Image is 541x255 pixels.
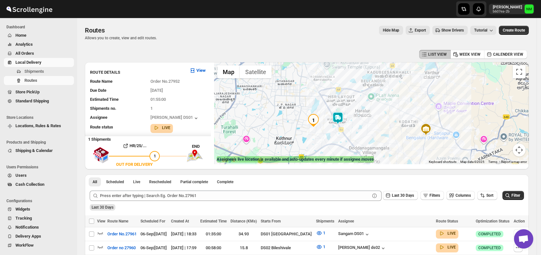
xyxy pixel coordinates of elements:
p: [PERSON_NAME] [493,5,522,10]
a: Open chat [514,229,533,249]
span: 01:55:00 [150,97,166,102]
span: Routes [24,78,37,83]
span: Tracking [15,216,32,221]
div: 1 [307,114,320,127]
label: Assignee's live location is available and auto-updates every minute if assignee moves [217,156,374,163]
button: Cash Collection [4,180,74,189]
span: Analytics [15,42,33,47]
button: [PERSON_NAME] DS01 [150,115,199,121]
span: Route Status [436,219,458,223]
button: Map camera controls [513,144,526,156]
b: HR/25/... [130,143,147,148]
span: Tutorial [474,28,487,33]
div: [PERSON_NAME] ds02 [338,245,386,251]
span: Assignee [338,219,354,223]
div: 01:35:00 [200,231,227,237]
button: LIVE [153,125,170,131]
span: Users [15,173,27,178]
button: Tutorial [470,26,496,35]
span: Hide Map [383,28,399,33]
h3: ROUTE DETAILS [90,69,184,76]
p: Allows you to create, view and edit routes. [85,35,157,41]
p: b607ea-2b [493,10,522,14]
span: Export [415,28,426,33]
span: Narjit Magar [525,5,534,14]
span: Sort [486,193,493,198]
span: Distance (KMs) [230,219,257,223]
span: Widgets [15,207,30,212]
span: Estimated Time [90,97,119,102]
span: Locations, Rules & Rates [15,123,61,128]
span: COMPLETED [478,231,501,237]
a: Terms (opens in new tab) [488,160,497,164]
button: Columns [446,191,475,200]
button: Filter [502,191,524,200]
span: WEEK VIEW [459,52,481,57]
button: 1 [312,242,329,252]
span: Partial complete [180,179,208,184]
span: All [93,179,97,184]
span: Last 30 Days [92,205,113,210]
span: Shipping & Calendar [15,148,53,153]
span: CALENDER VIEW [493,52,523,57]
span: Estimated Time [200,219,227,223]
b: LIVE [162,126,170,130]
button: HR/25/... [109,141,160,151]
button: Export [406,26,430,35]
span: Order No.27952 [150,79,180,84]
span: Last 30 Days [392,193,414,198]
span: Scheduled For [140,219,165,223]
button: CALENDER VIEW [484,50,527,59]
span: Configurations [6,198,74,203]
button: Delivery Apps [4,232,74,241]
button: User menu [489,4,534,14]
span: Routes [85,26,105,34]
button: Toggle fullscreen view [513,65,526,78]
span: Show Drivers [441,28,464,33]
button: All routes [89,177,101,186]
button: LIVE [438,230,456,237]
button: Widgets [4,205,74,214]
span: Notifications [15,225,39,230]
span: Action [514,219,525,223]
a: Open this area in Google Maps (opens a new window) [216,156,237,164]
button: Order No.27961 [104,229,140,239]
button: Tracking [4,214,74,223]
div: 00:58:00 [200,245,227,251]
span: Create Route [503,28,525,33]
button: Shipments [4,67,74,76]
span: Route Name [107,219,128,223]
span: 06-Sep | [DATE] [140,231,167,236]
button: Locations, Rules & Rates [4,121,74,130]
div: END [192,143,211,150]
div: DS01 [GEOGRAPHIC_DATA] [261,231,312,237]
button: Order no 27960 [104,243,140,253]
a: Report a map error [501,160,527,164]
button: Filters [420,191,444,200]
span: Standard Shipping [15,99,49,103]
span: Shipments [24,69,44,74]
span: WorkFlow [15,243,34,248]
button: WEEK VIEW [450,50,484,59]
span: Store Locations [6,115,74,120]
button: LIVE [438,244,456,250]
span: Products and Shipping [6,140,74,145]
span: Due Date [90,88,106,93]
span: Filter [511,193,520,198]
span: 1 [150,106,153,111]
text: NM [526,7,532,11]
span: Delivery Apps [15,234,41,239]
img: shop.svg [93,143,109,168]
span: Order No.27961 [107,231,137,237]
button: Analytics [4,40,74,49]
span: Optimization Status [476,219,509,223]
span: Users Permissions [6,165,74,170]
button: Map action label [379,26,403,35]
button: Show street map [217,65,240,78]
span: COMPLETED [478,245,501,250]
span: Cash Collection [15,182,44,187]
span: Filters [429,193,440,198]
span: 1 [154,154,156,158]
span: Route Name [90,79,113,84]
